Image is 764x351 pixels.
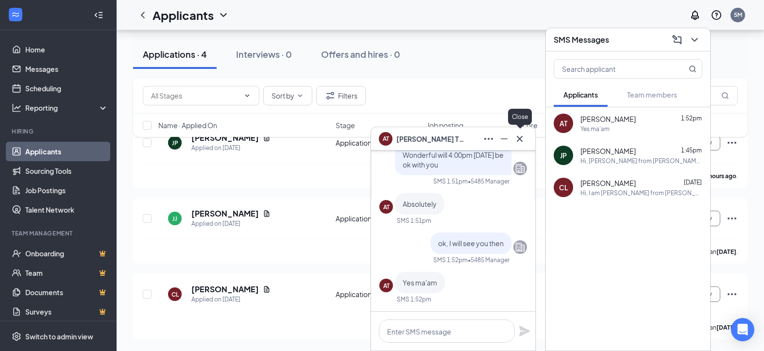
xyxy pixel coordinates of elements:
[726,213,738,224] svg: Ellipses
[218,9,229,21] svg: ChevronDown
[25,302,108,321] a: SurveysCrown
[671,34,683,46] svg: ComposeMessage
[336,289,421,299] div: Application Under Review
[397,295,431,303] div: SMS 1:52pm
[684,179,702,186] span: [DATE]
[514,241,526,253] svg: Company
[336,214,421,223] div: Application Under Review
[396,134,464,144] span: [PERSON_NAME] Thrower
[263,86,312,105] button: Sort byChevronDown
[627,90,677,99] span: Team members
[403,278,437,287] span: Yes ma'am
[151,90,239,101] input: All Stages
[433,177,468,185] div: SMS 1:51pm
[191,143,271,153] div: Applied on [DATE]
[721,92,729,100] svg: MagnifyingGlass
[716,248,736,255] b: [DATE]
[580,157,702,165] div: Hi, [PERSON_NAME] from [PERSON_NAME], I see you applied , can you please let me know what day you...
[191,219,271,229] div: Applied on [DATE]
[336,120,355,130] span: Stage
[25,59,108,79] a: Messages
[681,147,702,154] span: 1:45pm
[191,295,271,304] div: Applied on [DATE]
[25,332,93,341] div: Switch to admin view
[580,146,636,156] span: [PERSON_NAME]
[681,115,702,122] span: 1:52pm
[137,9,149,21] svg: ChevronLeft
[296,92,304,100] svg: ChevronDown
[483,133,494,145] svg: Ellipses
[468,177,509,185] span: • 5485 Manager
[263,210,271,217] svg: Document
[324,90,336,101] svg: Filter
[25,103,109,113] div: Reporting
[272,92,294,99] span: Sort by
[689,65,696,73] svg: MagnifyingGlass
[554,60,669,78] input: Search applicant
[316,86,366,105] button: Filter Filters
[519,325,530,337] svg: Plane
[403,200,437,208] span: Absolutely
[689,34,700,46] svg: ChevronDown
[383,282,390,290] div: AT
[508,109,532,125] div: Close
[25,200,108,219] a: Talent Network
[580,178,636,188] span: [PERSON_NAME]
[498,133,510,145] svg: Minimize
[383,203,390,211] div: AT
[158,120,217,130] span: Name · Applied On
[25,142,108,161] a: Applicants
[321,48,400,60] div: Offers and hires · 0
[716,324,736,331] b: [DATE]
[25,40,108,59] a: Home
[687,32,702,48] button: ChevronDown
[12,103,21,113] svg: Analysis
[25,79,108,98] a: Scheduling
[560,118,567,128] div: AT
[397,217,431,225] div: SMS 1:51pm
[689,9,701,21] svg: Notifications
[12,229,106,237] div: Team Management
[554,34,609,45] h3: SMS Messages
[711,9,722,21] svg: QuestionInfo
[580,125,610,133] div: Yes ma'am
[559,183,568,192] div: CL
[438,239,504,248] span: ok, I will see you then
[25,181,108,200] a: Job Postings
[427,120,463,130] span: Job posting
[25,283,108,302] a: DocumentsCrown
[496,131,512,147] button: Minimize
[191,284,259,295] h5: [PERSON_NAME]
[563,90,598,99] span: Applicants
[12,332,21,341] svg: Settings
[25,263,108,283] a: TeamCrown
[481,131,496,147] button: Ellipses
[25,244,108,263] a: OnboardingCrown
[94,10,103,20] svg: Collapse
[433,256,468,264] div: SMS 1:52pm
[243,92,251,100] svg: ChevronDown
[263,285,271,293] svg: Document
[512,131,527,147] button: Cross
[153,7,214,23] h1: Applicants
[468,256,509,264] span: • 5485 Manager
[560,150,567,160] div: JP
[25,161,108,181] a: Sourcing Tools
[580,114,636,124] span: [PERSON_NAME]
[726,288,738,300] svg: Ellipses
[143,48,207,60] div: Applications · 4
[580,189,702,197] div: Hi, I am [PERSON_NAME] from [PERSON_NAME] and I was trying to see what days your are available fo...
[669,32,685,48] button: ComposeMessage
[11,10,20,19] svg: WorkstreamLogo
[701,172,736,180] b: 18 hours ago
[514,133,526,145] svg: Cross
[403,150,504,169] span: Wonderful will 4:00pm [DATE] be ok with you
[236,48,292,60] div: Interviews · 0
[171,290,179,299] div: CL
[12,127,106,135] div: Hiring
[734,11,742,19] div: 5M
[172,215,177,223] div: JJ
[731,318,754,341] div: Open Intercom Messenger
